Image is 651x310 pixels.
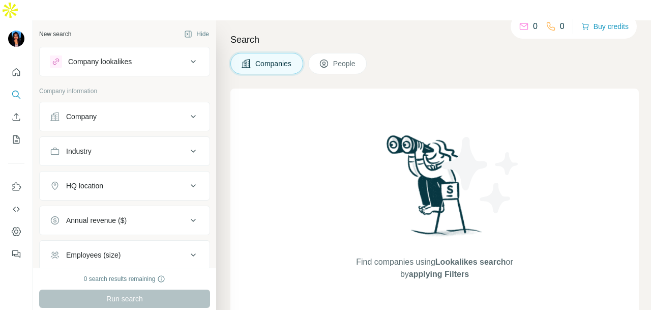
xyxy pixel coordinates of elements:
[39,30,71,39] div: New search
[8,245,24,263] button: Feedback
[353,256,516,280] span: Find companies using or by
[8,222,24,241] button: Dashboard
[230,33,639,47] h4: Search
[435,129,526,221] img: Surfe Illustration - Stars
[8,130,24,149] button: My lists
[177,26,216,42] button: Hide
[66,250,121,260] div: Employees (size)
[435,258,506,266] span: Lookalikes search
[8,63,24,81] button: Quick start
[409,270,469,278] span: applying Filters
[66,181,103,191] div: HQ location
[8,178,24,196] button: Use Surfe on LinkedIn
[66,215,127,226] div: Annual revenue ($)
[68,57,132,67] div: Company lookalikes
[39,87,210,96] p: Company information
[8,31,24,47] img: Avatar
[581,19,629,34] button: Buy credits
[382,132,488,246] img: Surfe Illustration - Woman searching with binoculars
[8,200,24,218] button: Use Surfe API
[66,146,92,156] div: Industry
[8,108,24,126] button: Enrich CSV
[40,174,210,198] button: HQ location
[333,59,357,69] span: People
[560,20,565,33] p: 0
[40,139,210,163] button: Industry
[255,59,292,69] span: Companies
[533,20,538,33] p: 0
[84,274,166,284] div: 0 search results remaining
[40,208,210,233] button: Annual revenue ($)
[40,49,210,74] button: Company lookalikes
[66,111,97,122] div: Company
[40,104,210,129] button: Company
[8,86,24,104] button: Search
[40,243,210,267] button: Employees (size)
